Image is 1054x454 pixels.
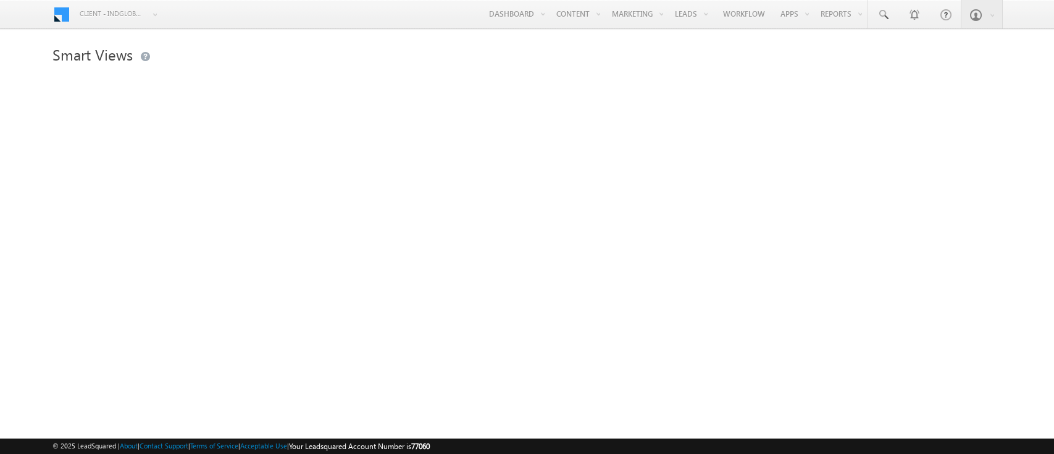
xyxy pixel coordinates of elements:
[190,442,238,450] a: Terms of Service
[80,7,144,20] span: Client - indglobal1 (77060)
[240,442,287,450] a: Acceptable Use
[411,442,430,451] span: 77060
[140,442,188,450] a: Contact Support
[289,442,430,451] span: Your Leadsquared Account Number is
[52,440,430,452] span: © 2025 LeadSquared | | | | |
[52,44,133,64] span: Smart Views
[120,442,138,450] a: About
